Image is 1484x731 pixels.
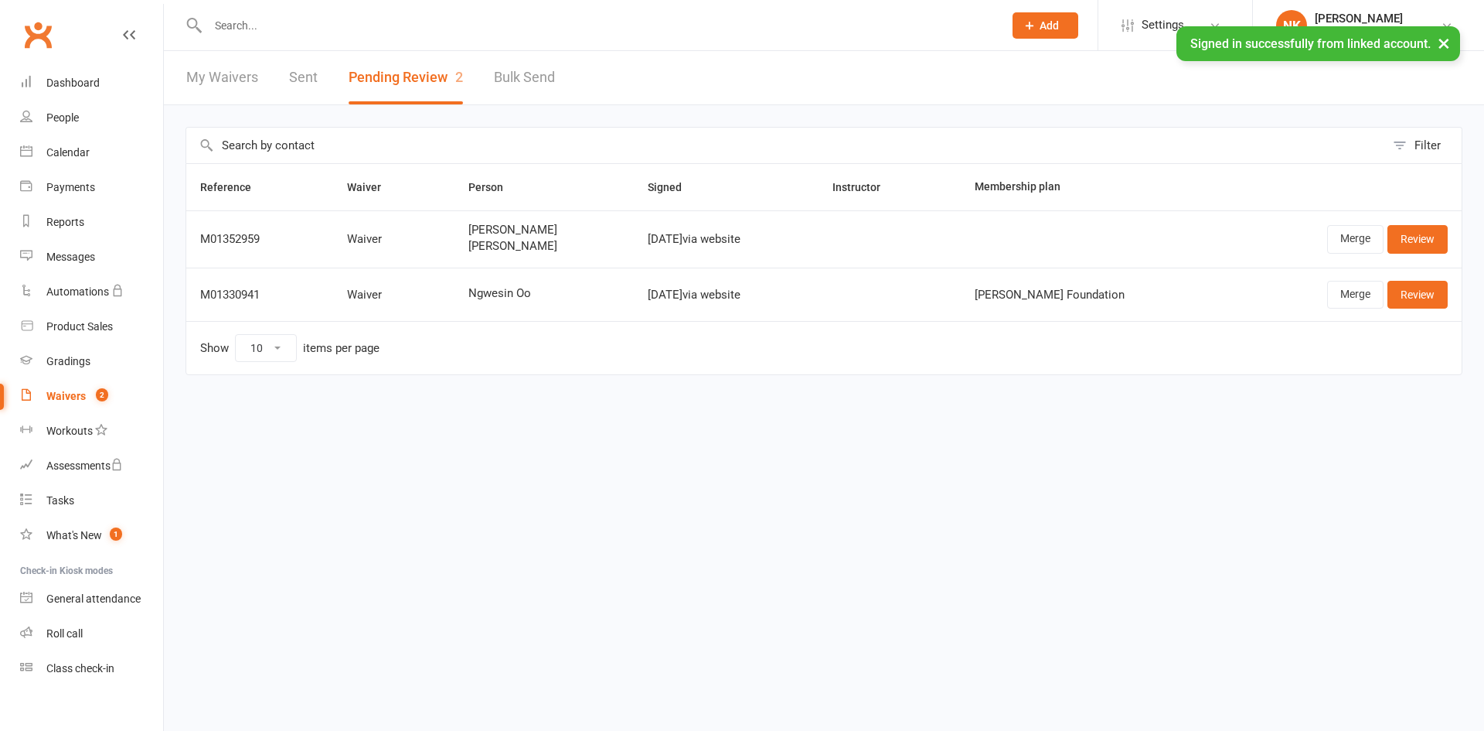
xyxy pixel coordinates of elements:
[46,181,95,193] div: Payments
[468,240,620,253] span: [PERSON_NAME]
[347,178,398,196] button: Waiver
[347,289,441,302] div: Waiver
[46,459,123,472] div: Assessments
[832,181,897,193] span: Instructor
[20,344,163,379] a: Gradings
[46,320,113,333] div: Product Sales
[46,390,86,402] div: Waivers
[46,494,74,507] div: Tasks
[1327,225,1384,253] a: Merge
[186,51,258,104] a: My Waivers
[1385,128,1462,163] button: Filter
[46,146,90,159] div: Calendar
[1190,36,1431,51] span: Signed in successfully from linked account.
[494,51,555,104] a: Bulk Send
[1327,281,1384,309] a: Merge
[20,170,163,205] a: Payments
[1040,19,1059,32] span: Add
[20,135,163,170] a: Calendar
[347,233,441,246] div: Waiver
[46,285,109,298] div: Automations
[46,662,114,675] div: Class check-in
[200,233,319,246] div: M01352959
[648,178,699,196] button: Signed
[20,309,163,344] a: Product Sales
[20,651,163,686] a: Class kiosk mode
[1013,12,1078,39] button: Add
[46,593,141,605] div: General attendance
[110,528,122,541] span: 1
[648,289,805,302] div: [DATE] via website
[1315,26,1423,39] div: Zyon Jiujitsu Academy
[20,240,163,275] a: Messages
[20,617,163,651] a: Roll call
[648,181,699,193] span: Signed
[349,51,463,104] button: Pending Review2
[200,334,380,362] div: Show
[1387,281,1448,309] a: Review
[20,101,163,135] a: People
[20,414,163,449] a: Workouts
[648,233,805,246] div: [DATE] via website
[1315,12,1423,26] div: [PERSON_NAME]
[1430,26,1458,60] button: ×
[200,181,268,193] span: Reference
[20,379,163,414] a: Waivers 2
[289,51,318,104] a: Sent
[832,178,897,196] button: Instructor
[46,251,95,263] div: Messages
[46,77,100,89] div: Dashboard
[20,449,163,483] a: Assessments
[20,66,163,101] a: Dashboard
[186,128,1385,163] input: Search by contact
[96,388,108,401] span: 2
[468,224,620,237] span: [PERSON_NAME]
[303,342,380,355] div: items per page
[1387,225,1448,253] a: Review
[468,287,620,300] span: Ngwesin Oo
[46,627,83,640] div: Roll call
[455,69,463,85] span: 2
[1414,136,1441,155] div: Filter
[1142,8,1184,43] span: Settings
[200,178,268,196] button: Reference
[46,216,84,228] div: Reports
[46,425,93,437] div: Workouts
[20,518,163,553] a: What's New1
[20,275,163,309] a: Automations
[20,205,163,240] a: Reports
[1276,10,1307,41] div: NK
[468,178,520,196] button: Person
[961,164,1234,210] th: Membership plan
[19,15,57,54] a: Clubworx
[46,111,79,124] div: People
[46,529,102,541] div: What's New
[203,15,992,36] input: Search...
[468,181,520,193] span: Person
[347,181,398,193] span: Waiver
[20,582,163,617] a: General attendance kiosk mode
[20,483,163,518] a: Tasks
[46,355,90,367] div: Gradings
[200,289,319,302] div: M01330941
[975,289,1220,302] div: [PERSON_NAME] Foundation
